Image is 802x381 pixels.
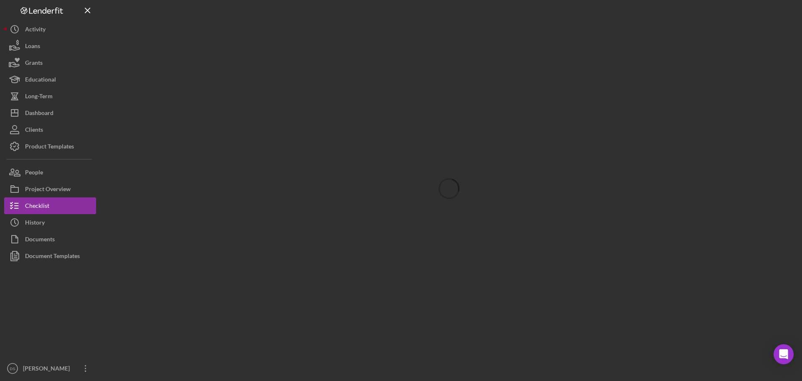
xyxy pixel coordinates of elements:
button: Long-Term [4,88,96,105]
div: Clients [25,121,43,140]
button: Checklist [4,197,96,214]
div: Long-Term [25,88,53,107]
button: Activity [4,21,96,38]
button: Documents [4,231,96,248]
button: Loans [4,38,96,54]
div: Documents [25,231,55,250]
button: History [4,214,96,231]
div: [PERSON_NAME] [21,360,75,379]
div: Project Overview [25,181,71,199]
div: Checklist [25,197,49,216]
button: DS[PERSON_NAME] [4,360,96,377]
button: Project Overview [4,181,96,197]
button: People [4,164,96,181]
div: Grants [25,54,43,73]
text: DS [10,366,15,371]
button: Dashboard [4,105,96,121]
button: Product Templates [4,138,96,155]
div: Dashboard [25,105,53,123]
button: Document Templates [4,248,96,264]
div: People [25,164,43,183]
div: Activity [25,21,46,40]
div: Document Templates [25,248,80,266]
div: Loans [25,38,40,56]
div: Product Templates [25,138,74,157]
button: Clients [4,121,96,138]
div: Open Intercom Messenger [774,344,794,364]
div: History [25,214,45,233]
div: Educational [25,71,56,90]
button: Educational [4,71,96,88]
button: Grants [4,54,96,71]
